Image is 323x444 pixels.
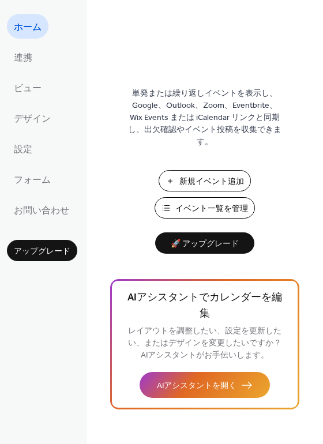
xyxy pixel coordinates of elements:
[175,203,248,215] span: イベント一覧を管理
[7,197,76,222] a: お問い合わせ
[155,197,255,219] button: イベント一覧を管理
[159,170,251,191] button: 新規イベント追加
[14,110,51,128] span: デザイン
[7,14,48,39] a: ホーム
[14,18,42,36] span: ホーム
[7,136,39,161] a: 設定
[7,75,48,100] a: ビュー
[128,323,281,363] span: レイアウトを調整したい、設定を更新したい、またはデザインを変更したいですか？AIアシスタントがお手伝いします。
[7,106,58,130] a: デザイン
[162,236,247,252] span: 🚀 アップグレード
[155,232,254,254] button: 🚀 アップグレード
[14,80,42,97] span: ビュー
[7,240,77,261] button: アップグレード
[179,176,244,188] span: 新規イベント追加
[127,88,283,148] span: 単発または繰り返しイベントを表示し、Google、Outlook、Zoom、Eventbrite、Wix Events または iCalendar リンクと同期し、出欠確認やイベント投稿を収集で...
[14,141,32,159] span: 設定
[140,372,270,398] button: AIアシスタントを開く
[14,202,69,220] span: お問い合わせ
[7,167,58,191] a: フォーム
[7,44,39,69] a: 連携
[157,380,236,392] span: AIアシスタントを開く
[14,49,32,67] span: 連携
[14,246,70,258] span: アップグレード
[127,290,282,322] span: AIアシスタントでカレンダーを編集
[14,171,51,189] span: フォーム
